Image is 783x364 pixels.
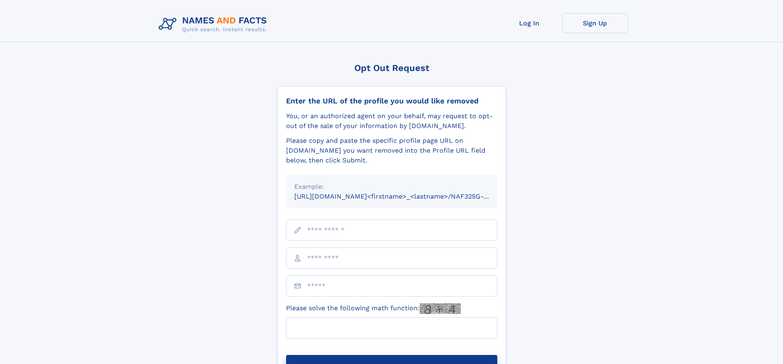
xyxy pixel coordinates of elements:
[562,13,628,33] a: Sign Up
[286,111,497,131] div: You, or an authorized agent on your behalf, may request to opt-out of the sale of your informatio...
[286,136,497,165] div: Please copy and paste the specific profile page URL on [DOMAIN_NAME] you want removed into the Pr...
[294,182,489,192] div: Example:
[286,303,461,314] label: Please solve the following math function:
[277,63,506,73] div: Opt Out Request
[294,192,513,200] small: [URL][DOMAIN_NAME]<firstname>_<lastname>/NAF325G-xxxxxxxx
[286,96,497,105] div: Enter the URL of the profile you would like removed
[497,13,562,33] a: Log In
[155,13,274,35] img: Logo Names and Facts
